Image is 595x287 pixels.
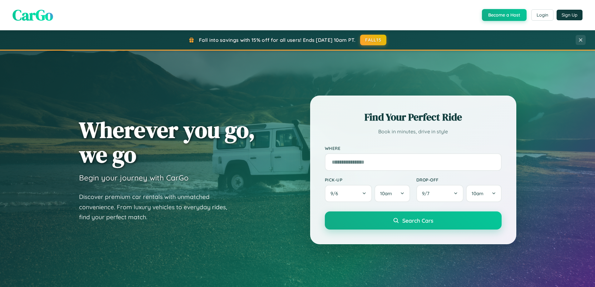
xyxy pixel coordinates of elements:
[330,191,341,196] span: 9 / 6
[79,173,189,182] h3: Begin your journey with CarGo
[12,5,53,25] span: CarGo
[482,9,527,21] button: Become a Host
[422,191,433,196] span: 9 / 7
[360,35,386,45] button: FALL15
[402,217,433,224] span: Search Cars
[325,211,502,230] button: Search Cars
[325,110,502,124] h2: Find Your Perfect Ride
[325,177,410,182] label: Pick-up
[416,177,502,182] label: Drop-off
[472,191,483,196] span: 10am
[199,37,355,43] span: Fall into savings with 15% off for all users! Ends [DATE] 10am PT.
[531,9,553,21] button: Login
[325,146,502,151] label: Where
[79,117,255,167] h1: Wherever you go, we go
[466,185,501,202] button: 10am
[380,191,392,196] span: 10am
[557,10,583,20] button: Sign Up
[325,185,372,202] button: 9/6
[374,185,410,202] button: 10am
[325,127,502,136] p: Book in minutes, drive in style
[416,185,464,202] button: 9/7
[79,192,235,222] p: Discover premium car rentals with unmatched convenience. From luxury vehicles to everyday rides, ...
